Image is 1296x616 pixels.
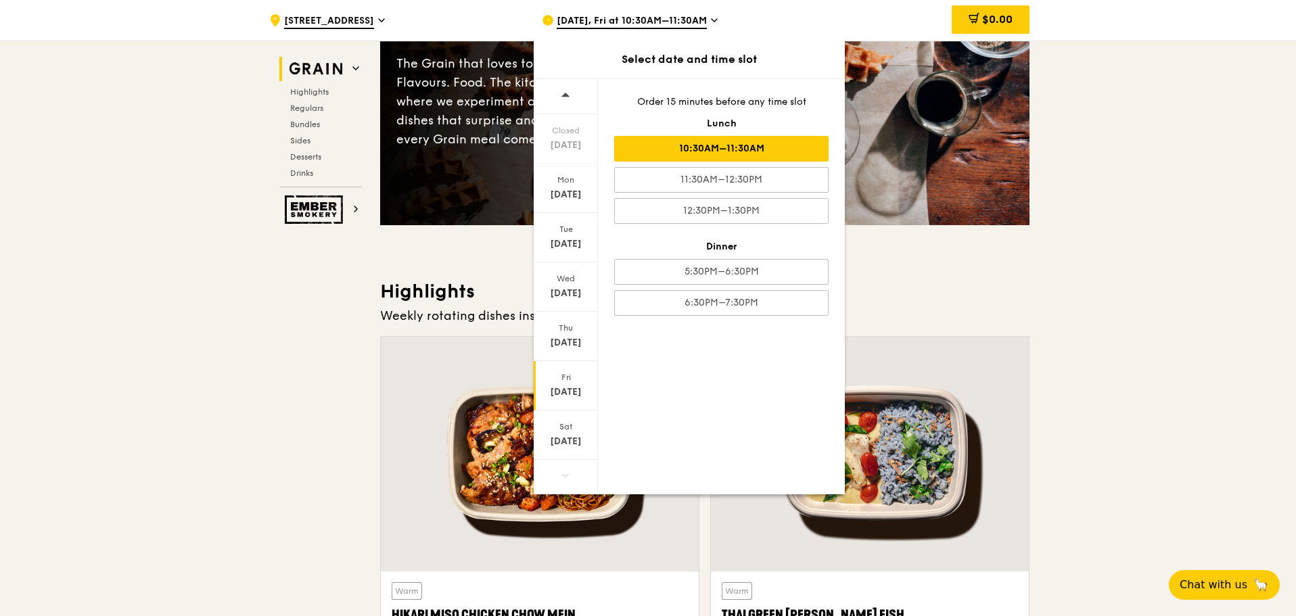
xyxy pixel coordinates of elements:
div: [DATE] [536,188,596,202]
span: Drinks [290,168,313,178]
div: Wed [536,273,596,284]
div: 11:30AM–12:30PM [614,167,829,193]
div: Lunch [614,117,829,131]
div: 12:30PM–1:30PM [614,198,829,224]
div: [DATE] [536,435,596,448]
span: Desserts [290,152,321,162]
div: Select date and time slot [534,51,845,68]
div: Dinner [614,240,829,254]
div: Weekly rotating dishes inspired by flavours from around the world. [380,306,1029,325]
span: Bundles [290,120,320,129]
span: 🦙 [1253,577,1269,593]
div: Closed [536,125,596,136]
div: Mon [536,174,596,185]
span: $0.00 [982,13,1013,26]
img: Ember Smokery web logo [285,195,347,224]
div: Warm [392,582,422,600]
div: 10:30AM–11:30AM [614,136,829,162]
div: The Grain that loves to play. With ingredients. Flavours. Food. The kitchen is our happy place, w... [396,54,705,149]
h3: Highlights [380,279,1029,304]
button: Chat with us🦙 [1169,570,1280,600]
span: Sides [290,136,310,145]
span: Highlights [290,87,329,97]
div: 5:30PM–6:30PM [614,259,829,285]
span: [DATE], Fri at 10:30AM–11:30AM [557,14,707,29]
img: Grain web logo [285,57,347,81]
div: [DATE] [536,237,596,251]
span: Regulars [290,103,323,113]
div: Fri [536,372,596,383]
span: Chat with us [1180,577,1247,593]
div: Sat [536,421,596,432]
div: Tue [536,224,596,235]
div: [DATE] [536,287,596,300]
span: [STREET_ADDRESS] [284,14,374,29]
div: [DATE] [536,139,596,152]
div: Thu [536,323,596,333]
div: [DATE] [536,336,596,350]
div: Warm [722,582,752,600]
div: 6:30PM–7:30PM [614,290,829,316]
div: [DATE] [536,385,596,399]
div: Order 15 minutes before any time slot [614,95,829,109]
